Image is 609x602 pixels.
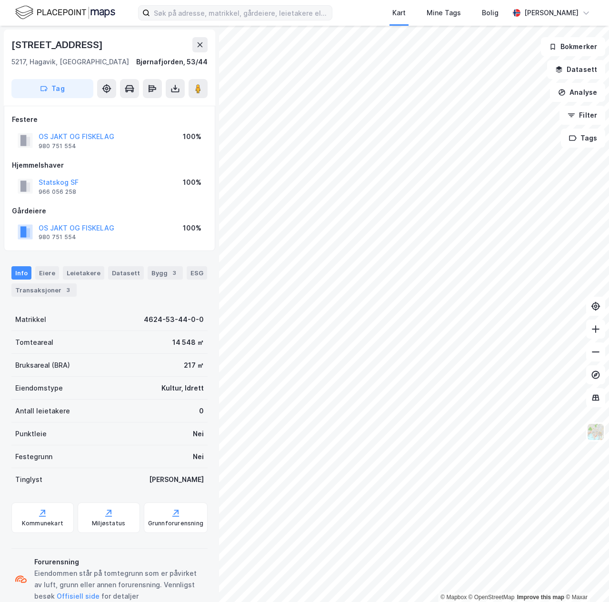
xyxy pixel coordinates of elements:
div: 0 [199,405,204,417]
input: Søk på adresse, matrikkel, gårdeiere, leietakere eller personer [150,6,332,20]
div: Mine Tags [427,7,461,19]
button: Analyse [550,83,605,102]
div: [PERSON_NAME] [524,7,579,19]
div: 100% [183,177,201,188]
div: Miljøstatus [92,520,125,527]
div: 100% [183,222,201,234]
div: Tinglyst [15,474,42,485]
a: Improve this map [517,594,564,601]
button: Filter [559,106,605,125]
div: Kultur, Idrett [161,382,204,394]
div: Transaksjoner [11,283,77,297]
div: Info [11,266,31,280]
div: 3 [170,268,179,278]
div: Nei [193,451,204,462]
div: 14 548 ㎡ [172,337,204,348]
div: 980 751 554 [39,233,76,241]
div: Kart [392,7,406,19]
button: Bokmerker [541,37,605,56]
button: Tag [11,79,93,98]
div: ESG [187,266,207,280]
div: Eiendommen står på tomtegrunn som er påvirket av luft, grunn eller annen forurensning. Vennligst ... [34,568,204,602]
div: Bruksareal (BRA) [15,360,70,371]
div: [PERSON_NAME] [149,474,204,485]
img: Z [587,423,605,441]
div: Matrikkel [15,314,46,325]
div: Punktleie [15,428,47,440]
div: 3 [63,285,73,295]
div: Festegrunn [15,451,52,462]
button: Datasett [547,60,605,79]
div: Gårdeiere [12,205,207,217]
div: Leietakere [63,266,104,280]
div: Bygg [148,266,183,280]
div: 5217, Hagavik, [GEOGRAPHIC_DATA] [11,56,129,68]
div: Bjørnafjorden, 53/44 [136,56,208,68]
div: Tomteareal [15,337,53,348]
div: 4624-53-44-0-0 [144,314,204,325]
div: Eiendomstype [15,382,63,394]
div: [STREET_ADDRESS] [11,37,105,52]
div: Hjemmelshaver [12,160,207,171]
div: Kommunekart [22,520,63,527]
div: 217 ㎡ [184,360,204,371]
div: Datasett [108,266,144,280]
div: Antall leietakere [15,405,70,417]
div: 966 056 258 [39,188,76,196]
img: logo.f888ab2527a4732fd821a326f86c7f29.svg [15,4,115,21]
div: Kontrollprogram for chat [561,556,609,602]
div: Grunnforurensning [148,520,203,527]
a: OpenStreetMap [469,594,515,601]
div: Forurensning [34,556,204,568]
a: Mapbox [440,594,467,601]
iframe: Chat Widget [561,556,609,602]
div: 100% [183,131,201,142]
div: Bolig [482,7,499,19]
div: Festere [12,114,207,125]
div: 980 751 554 [39,142,76,150]
div: Eiere [35,266,59,280]
div: Nei [193,428,204,440]
button: Tags [561,129,605,148]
